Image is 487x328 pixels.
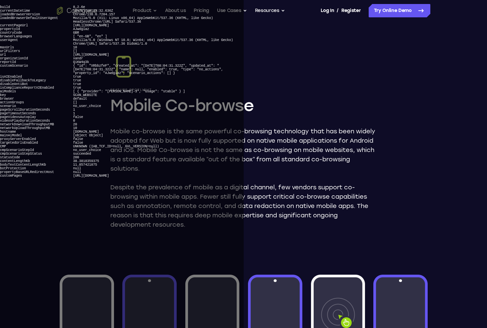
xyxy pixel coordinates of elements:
pre: [ { "provider": "[PERSON_NAME]-3", "usage": "stable" } ] [73,90,185,93]
pre: true [73,86,81,90]
a: Log In [321,4,334,17]
a: Register [341,4,361,17]
pre: Mozilla/5.0 (Windows NT 10.0; Win64; x64) AppleWebKit/537.36 (KHTML, like Gecko) Chrome/[URL] Saf... [73,38,233,46]
pre: 8.2.6e [73,5,85,9]
pre: false [73,137,83,141]
p: Feature Spotlight [110,88,377,92]
pre: 1 [73,108,75,112]
pre: 0 [73,119,75,123]
pre: SCAN_WEBSITE [73,93,97,97]
p: Despite the prevalence of mobile as a digital channel, few vendors support co-browsing within mob... [110,183,377,229]
span: / [337,7,339,15]
pre: 1 [73,112,75,115]
pre: [URL][DOMAIN_NAME] [73,24,109,27]
pre: { "id": "XRbbzfeF", "created_at": "[DATE]T08:04:31.322Z", "updated_at": "[DATE]T08:04:31.322Z", "... [73,64,223,75]
pre: true [73,75,81,79]
a: Try Online Demo [369,4,430,17]
pre: false [73,141,83,145]
pre: succeeded [73,152,91,156]
pre: AJwdgiaz [73,27,89,31]
pre: [] [73,101,77,104]
pre: false [73,115,83,119]
pre: [object Object] [73,134,103,137]
pre: Mozilla/5.0 (X11; Linux x86_64) AppleWebKit/537.36 (KHTML, like Gecko) HeadlessChrome/[URL] Safar... [73,16,213,24]
pre: GBR [73,31,79,35]
pre: 10 [73,126,77,130]
pre: 20 [73,123,77,126]
p: Mobile co-browse is the same powerful co-browsing technology that has been widely adopted for Web... [110,127,377,173]
pre: [ "en-GB", "en" ] [73,35,107,38]
pre: QiKW4q3k [73,60,89,64]
button: Resources [255,4,285,17]
pre: [DATE]T08:13:32.636Z [73,9,113,13]
pre: [] [73,49,77,53]
pre: null [73,167,81,170]
pre: default [73,97,87,101]
pre: 11.857421875 [73,163,97,167]
pre: 200 [73,156,79,159]
pre: 10 [73,46,77,49]
h1: Mobile Co-browse [110,95,377,116]
pre: no_user_choice [73,148,101,152]
pre: UNKNOWN (IAB_TCF_ID=null, GVL_VERSION=null) [73,145,159,148]
pre: [URL][DOMAIN_NAME] [73,53,109,57]
pre: no_user_choice [73,104,101,108]
pre: true [73,82,81,86]
pre: xandr [73,57,83,60]
pre: 38.3818359375 [73,159,99,163]
pre: true [73,79,81,82]
pre: Chrome/138.0.7204.157 [73,13,115,16]
pre: null [73,170,81,174]
pre: [URL][DOMAIN_NAME] [73,174,109,178]
pre: [DOMAIN_NAME] [73,130,99,134]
